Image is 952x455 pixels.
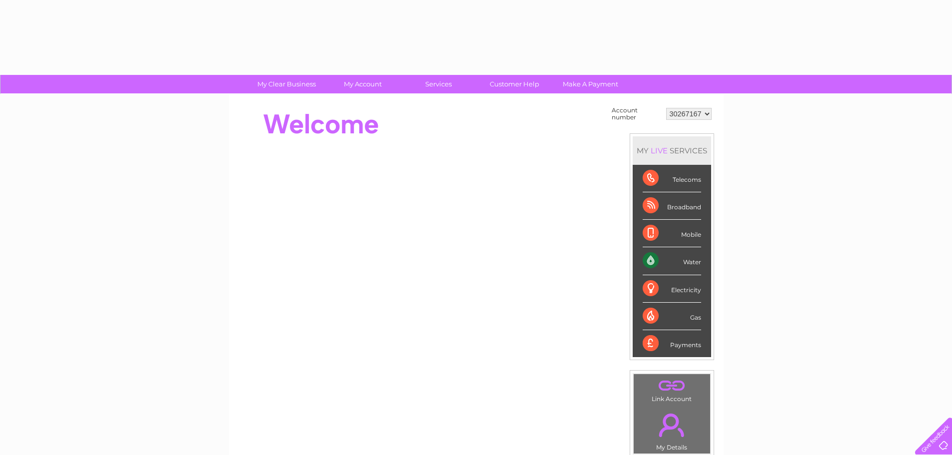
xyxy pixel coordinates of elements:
a: Services [397,75,480,93]
div: Water [643,247,701,275]
a: . [636,377,708,394]
a: Make A Payment [549,75,632,93]
a: My Account [321,75,404,93]
div: Telecoms [643,165,701,192]
div: Payments [643,330,701,357]
td: My Details [633,405,711,454]
div: LIVE [649,146,670,155]
div: Mobile [643,220,701,247]
div: Broadband [643,192,701,220]
div: MY SERVICES [633,136,711,165]
div: Gas [643,303,701,330]
a: My Clear Business [245,75,328,93]
td: Link Account [633,374,711,405]
a: Customer Help [473,75,556,93]
a: . [636,408,708,443]
div: Electricity [643,275,701,303]
td: Account number [609,104,664,123]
